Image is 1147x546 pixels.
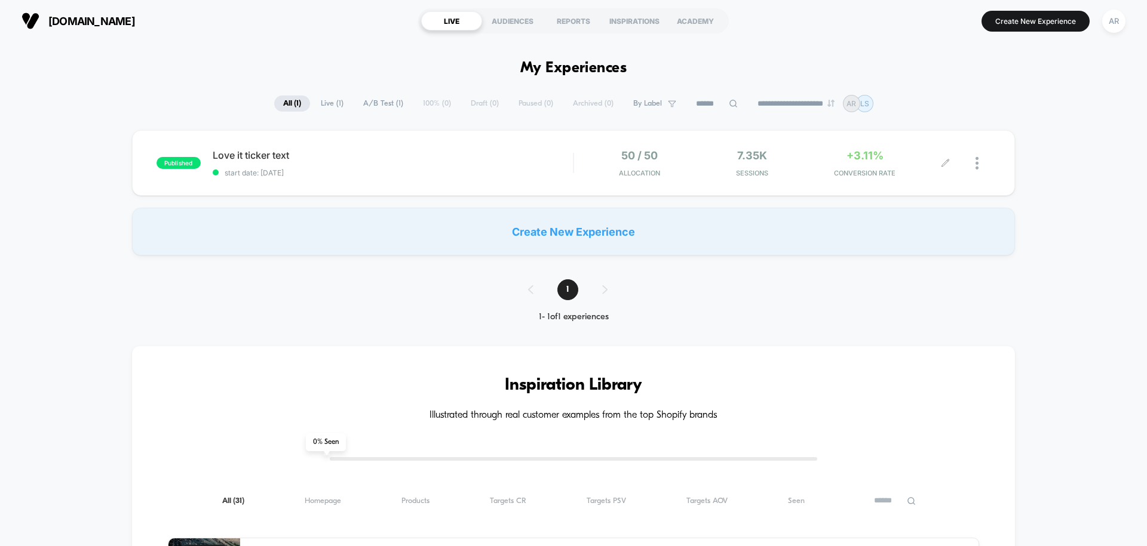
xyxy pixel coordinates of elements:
[557,279,578,300] span: 1
[157,157,201,169] span: published
[415,307,442,320] div: Current time
[847,149,884,162] span: +3.11%
[499,308,535,319] input: Volume
[421,11,482,30] div: LIVE
[860,99,869,108] p: LS
[222,496,244,505] span: All
[665,11,726,30] div: ACADEMY
[444,307,476,320] div: Duration
[1102,10,1125,33] div: AR
[312,95,352,112] span: Live ( 1 )
[482,11,543,30] div: AUDIENCES
[587,496,626,505] span: Targets PSV
[490,496,526,505] span: Targets CR
[976,157,979,169] img: close
[699,169,806,177] span: Sessions
[213,168,573,177] span: start date: [DATE]
[847,99,856,108] p: AR
[621,149,658,162] span: 50 / 50
[233,497,244,505] span: ( 31 )
[9,288,578,299] input: Seek
[278,150,307,179] button: Play, NEW DEMO 2025-VEED.mp4
[168,410,979,421] h4: Illustrated through real customer examples from the top Shopify brands
[982,11,1090,32] button: Create New Experience
[619,169,660,177] span: Allocation
[604,11,665,30] div: INSPIRATIONS
[788,496,805,505] span: Seen
[737,149,767,162] span: 7.35k
[827,100,835,107] img: end
[48,15,135,27] span: [DOMAIN_NAME]
[354,95,412,112] span: A/B Test ( 1 )
[132,208,1015,255] div: Create New Experience
[686,496,728,505] span: Targets AOV
[520,60,627,77] h1: My Experiences
[306,433,346,451] span: 0 % Seen
[18,11,139,30] button: [DOMAIN_NAME]
[22,12,39,30] img: Visually logo
[168,376,979,395] h3: Inspiration Library
[213,149,573,161] span: Love it ticker text
[274,95,310,112] span: All ( 1 )
[1099,9,1129,33] button: AR
[811,169,918,177] span: CONVERSION RATE
[633,99,662,108] span: By Label
[6,304,25,323] button: Play, NEW DEMO 2025-VEED.mp4
[516,312,631,322] div: 1 - 1 of 1 experiences
[401,496,430,505] span: Products
[305,496,341,505] span: Homepage
[543,11,604,30] div: REPORTS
